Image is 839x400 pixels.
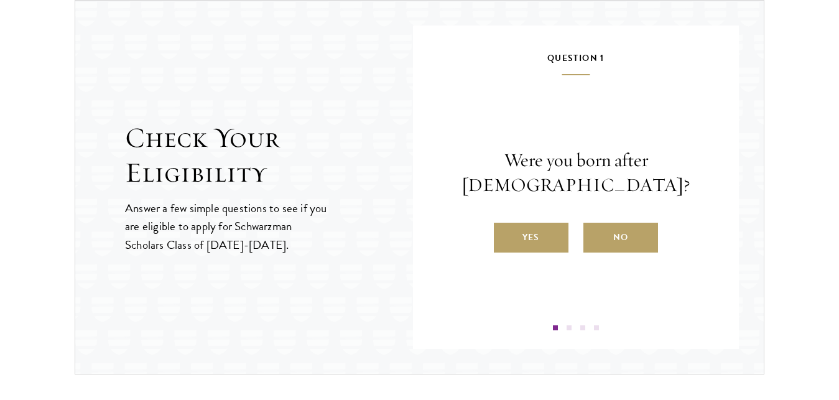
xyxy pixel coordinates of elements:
label: Yes [494,223,568,253]
p: Were you born after [DEMOGRAPHIC_DATA]? [450,148,702,198]
label: No [583,223,658,253]
p: Answer a few simple questions to see if you are eligible to apply for Schwarzman Scholars Class o... [125,199,328,253]
h2: Check Your Eligibility [125,121,413,190]
h5: Question 1 [450,50,702,75]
